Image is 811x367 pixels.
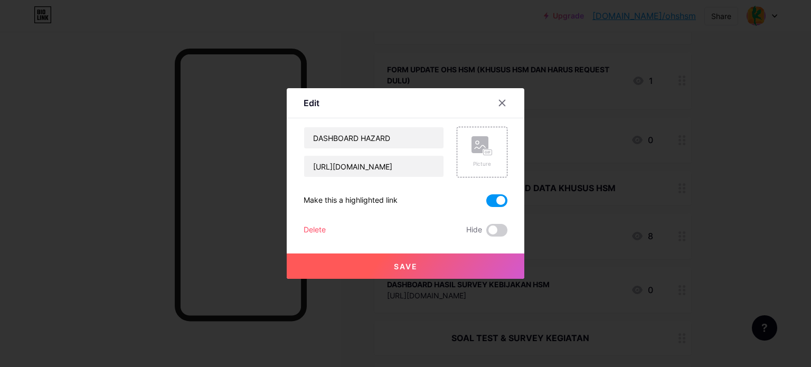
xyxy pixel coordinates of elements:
button: Save [287,253,524,279]
span: Save [394,262,418,271]
div: Picture [471,160,493,168]
input: URL [304,156,444,177]
input: Title [304,127,444,148]
div: Delete [304,224,326,237]
span: Hide [466,224,482,237]
div: Make this a highlighted link [304,194,398,207]
div: Edit [304,97,319,109]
